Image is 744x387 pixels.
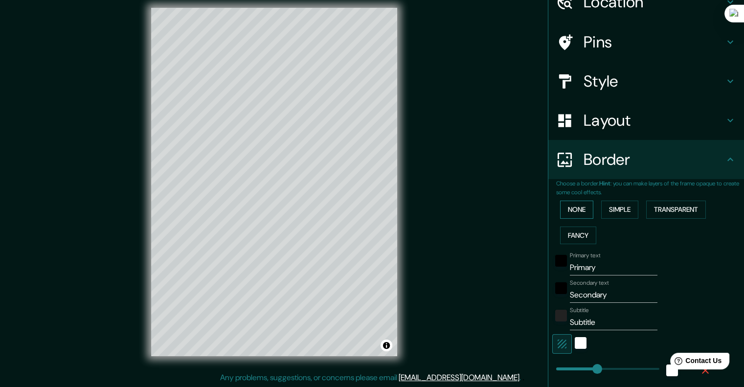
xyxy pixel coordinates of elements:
[555,255,567,267] button: black
[570,306,589,315] label: Subtitle
[560,201,593,219] button: None
[584,32,724,52] h4: Pins
[548,23,744,62] div: Pins
[555,310,567,321] button: color-222222
[584,111,724,130] h4: Layout
[646,201,706,219] button: Transparent
[570,251,600,260] label: Primary text
[584,71,724,91] h4: Style
[548,101,744,140] div: Layout
[548,140,744,179] div: Border
[220,372,521,384] p: Any problems, suggestions, or concerns please email .
[399,372,519,383] a: [EMAIL_ADDRESS][DOMAIN_NAME]
[555,282,567,294] button: black
[657,349,733,376] iframe: Help widget launcher
[599,180,610,187] b: Hint
[570,279,609,287] label: Secondary text
[381,340,392,351] button: Toggle attribution
[521,372,522,384] div: .
[601,201,638,219] button: Simple
[556,179,744,197] p: Choose a border. : you can make layers of the frame opaque to create some cool effects.
[522,372,524,384] div: .
[575,337,586,349] button: white
[548,62,744,101] div: Style
[584,150,724,169] h4: Border
[560,227,596,245] button: Fancy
